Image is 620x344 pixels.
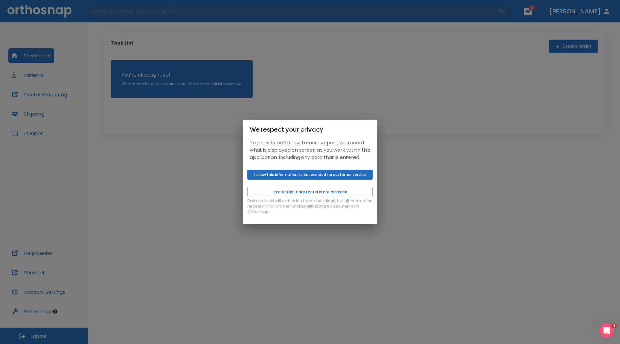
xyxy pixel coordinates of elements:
button: I prefer that data I enter is not recorded [247,187,373,197]
iframe: Intercom live chat [599,323,614,338]
div: We respect your privacy [250,125,370,134]
p: Data entered will be hidden from recordings, but all information necessary for proper functionali... [247,198,373,215]
span: 1 [612,323,617,328]
button: I allow this information to be recorded for customer service [247,170,373,180]
p: To provide better customer support, we record what is displayed on screen as you work within this... [250,139,370,161]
